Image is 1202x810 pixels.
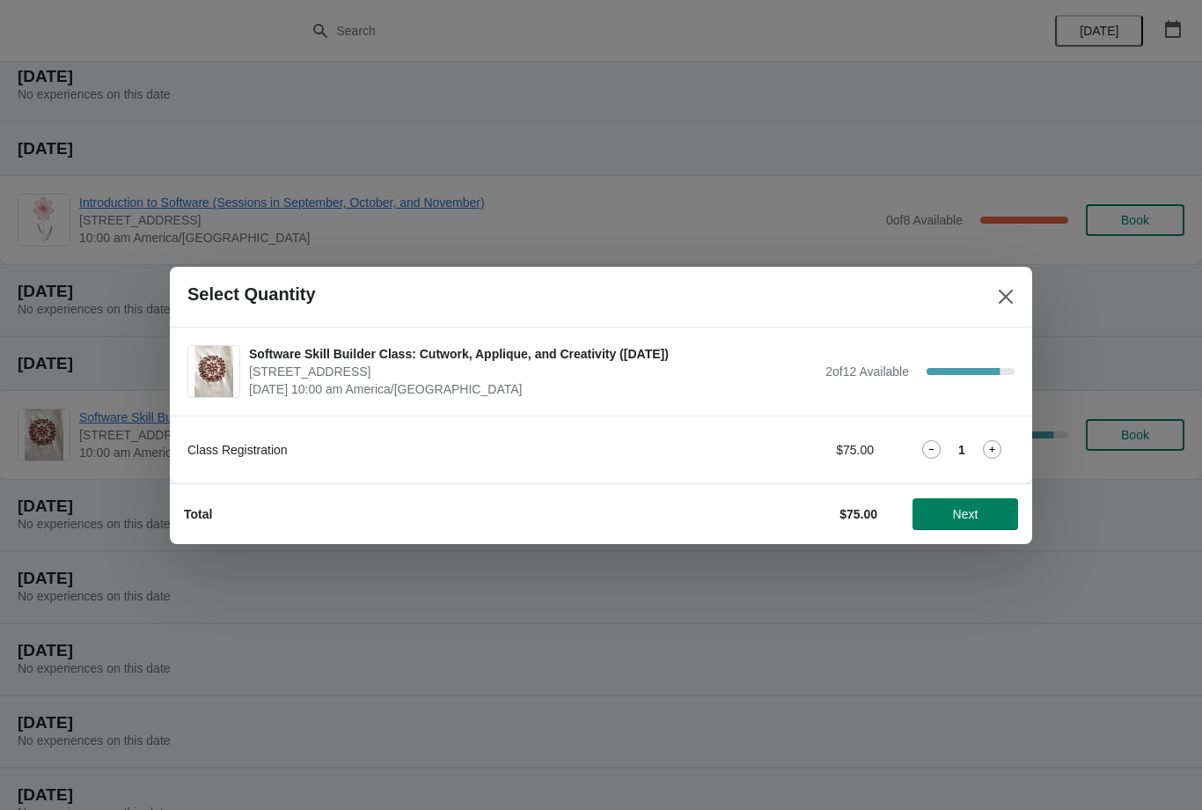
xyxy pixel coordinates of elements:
h2: Select Quantity [187,284,316,305]
img: Software Skill Builder Class: Cutwork, Applique, and Creativity (September 10, 2025) | 1300 Salem... [194,346,233,397]
strong: $75.00 [839,507,877,521]
span: [DATE] 10:00 am America/[GEOGRAPHIC_DATA] [249,380,817,398]
span: 2 of 12 Available [825,364,909,379]
span: Software Skill Builder Class: Cutwork, Applique, and Creativity ([DATE]) [249,345,817,363]
span: Next [953,507,978,521]
button: Next [912,498,1018,530]
strong: 1 [958,441,965,459]
span: [STREET_ADDRESS] [249,363,817,380]
div: Class Registration [187,441,676,459]
div: $75.00 [711,441,874,459]
button: Close [990,281,1022,313]
strong: Total [184,507,212,521]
